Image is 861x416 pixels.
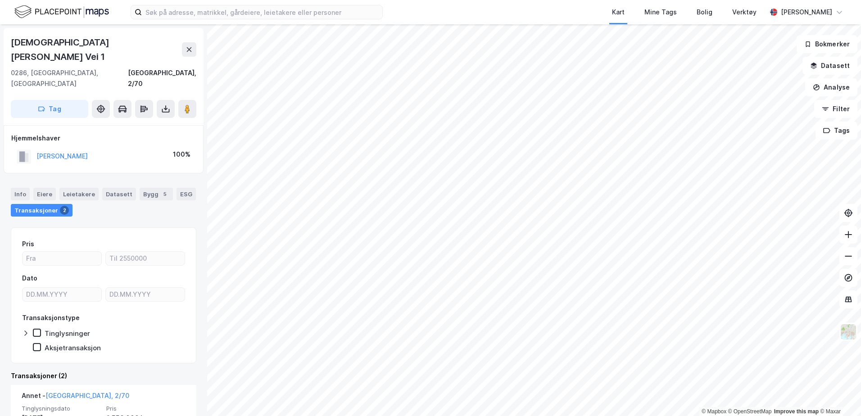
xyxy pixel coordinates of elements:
div: Verktøy [732,7,757,18]
div: Tinglysninger [45,329,90,338]
button: Bokmerker [797,35,857,53]
div: Datasett [102,188,136,200]
input: Til 2550000 [106,252,185,265]
a: Improve this map [774,408,819,415]
div: [GEOGRAPHIC_DATA], 2/70 [128,68,196,89]
button: Tags [816,122,857,140]
div: Hjemmelshaver [11,133,196,144]
div: Bolig [697,7,712,18]
button: Datasett [802,57,857,75]
div: Aksjetransaksjon [45,344,101,352]
input: Fra [23,252,101,265]
button: Filter [814,100,857,118]
div: 2 [60,206,69,215]
button: Tag [11,100,88,118]
iframe: Chat Widget [816,373,861,416]
div: Annet - [22,390,129,405]
a: Mapbox [702,408,726,415]
div: Pris [22,239,34,249]
div: [PERSON_NAME] [781,7,832,18]
div: ESG [177,188,196,200]
div: 5 [160,190,169,199]
div: Mine Tags [644,7,677,18]
div: Transaksjoner [11,204,73,217]
img: logo.f888ab2527a4732fd821a326f86c7f29.svg [14,4,109,20]
img: Z [840,323,857,340]
a: OpenStreetMap [728,408,772,415]
div: Kontrollprogram for chat [816,373,861,416]
div: 0286, [GEOGRAPHIC_DATA], [GEOGRAPHIC_DATA] [11,68,128,89]
span: Tinglysningsdato [22,405,101,412]
div: Dato [22,273,37,284]
div: Bygg [140,188,173,200]
input: Søk på adresse, matrikkel, gårdeiere, leietakere eller personer [142,5,382,19]
span: Pris [106,405,186,412]
div: Info [11,188,30,200]
div: Transaksjoner (2) [11,371,196,381]
a: [GEOGRAPHIC_DATA], 2/70 [45,392,129,399]
div: Eiere [33,188,56,200]
div: Kart [612,7,625,18]
div: Transaksjonstype [22,312,80,323]
div: [DEMOGRAPHIC_DATA][PERSON_NAME] Vei 1 [11,35,182,64]
div: 100% [173,149,190,160]
div: Leietakere [59,188,99,200]
input: DD.MM.YYYY [23,288,101,301]
button: Analyse [805,78,857,96]
input: DD.MM.YYYY [106,288,185,301]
